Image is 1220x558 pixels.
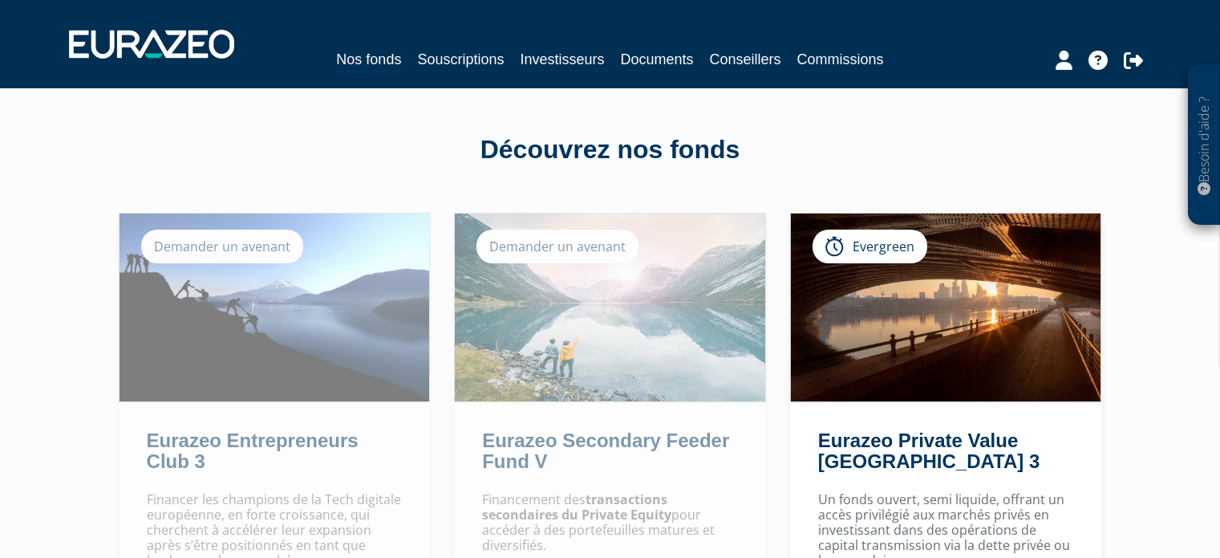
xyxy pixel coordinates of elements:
[120,214,430,401] img: Eurazeo Entrepreneurs Club 3
[797,48,884,71] a: Commissions
[153,132,1068,169] div: Découvrez nos fonds
[791,214,1101,401] img: Eurazeo Private Value Europe 3
[482,430,729,472] a: Eurazeo Secondary Feeder Fund V
[455,214,765,401] img: Eurazeo Secondary Feeder Fund V
[476,230,638,263] div: Demander un avenant
[147,430,359,472] a: Eurazeo Entrepreneurs Club 3
[141,230,303,263] div: Demander un avenant
[621,48,694,71] a: Documents
[818,430,1040,472] a: Eurazeo Private Value [GEOGRAPHIC_DATA] 3
[710,48,781,71] a: Conseillers
[482,491,671,523] strong: transactions secondaires du Private Equity
[417,48,504,71] a: Souscriptions
[1195,73,1214,218] p: Besoin d'aide ?
[520,48,604,71] a: Investisseurs
[336,48,401,73] a: Nos fonds
[69,30,234,59] img: 1732889491-logotype_eurazeo_blanc_rvb.png
[482,492,738,554] p: Financement des pour accéder à des portefeuilles matures et diversifiés.
[813,230,927,263] div: Evergreen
